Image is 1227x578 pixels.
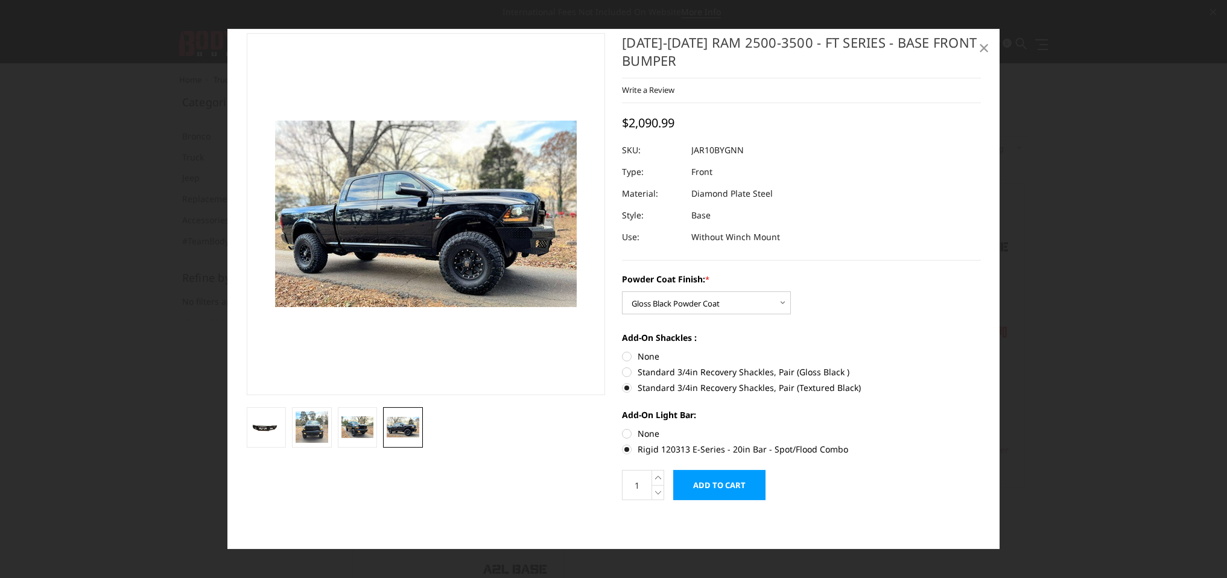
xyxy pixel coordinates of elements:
dd: JAR10BYGNN [691,139,744,161]
img: 2010-2018 Ram 2500-3500 - FT Series - Base Front Bumper [250,420,283,434]
label: Standard 3/4in Recovery Shackles, Pair (Gloss Black ) [622,366,981,378]
span: $2,090.99 [622,115,674,131]
a: 2010-2018 Ram 2500-3500 - FT Series - Base Front Bumper [247,33,606,395]
dd: Without Winch Mount [691,226,780,248]
span: × [978,34,989,60]
h1: [DATE]-[DATE] Ram 2500-3500 - FT Series - Base Front Bumper [622,33,981,78]
label: Powder Coat Finish: [622,273,981,285]
dd: Base [691,205,711,226]
dd: Diamond Plate Steel [691,183,773,205]
label: None [622,427,981,440]
dd: Front [691,161,712,183]
label: Add-On Light Bar: [622,408,981,421]
dt: Style: [622,205,682,226]
iframe: Chat Widget [1167,520,1227,578]
a: Write a Review [622,84,674,95]
img: 2010-2018 Ram 2500-3500 - FT Series - Base Front Bumper [296,411,328,443]
img: 2010-2018 Ram 2500-3500 - FT Series - Base Front Bumper [387,417,419,437]
label: None [622,350,981,363]
dt: Material: [622,183,682,205]
input: Add to Cart [673,470,766,500]
img: 2010-2018 Ram 2500-3500 - FT Series - Base Front Bumper [341,416,374,438]
a: Close [974,38,994,57]
label: Add-On Shackles : [622,331,981,344]
label: Rigid 120313 E-Series - 20in Bar - Spot/Flood Combo [622,443,981,456]
dt: SKU: [622,139,682,161]
label: Standard 3/4in Recovery Shackles, Pair (Textured Black) [622,381,981,394]
dt: Type: [622,161,682,183]
dt: Use: [622,226,682,248]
